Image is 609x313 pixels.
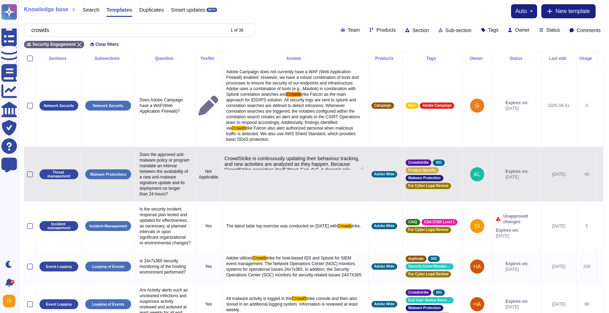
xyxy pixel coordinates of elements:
p: Incident Management [89,224,127,228]
span: Section [412,28,429,33]
div: 40 [579,171,594,177]
span: Malware Protection [408,306,441,310]
span: trike for host-based IDS and Splunk for SIEM event management. The Network Operations Center (NOC... [226,256,363,277]
div: 9+ [10,280,14,284]
span: Expires on: [505,100,528,106]
span: For Cyber Legal Review [408,273,448,276]
span: Crowds [287,92,301,97]
span: Malware Protection [408,176,441,180]
div: 226 [579,264,594,269]
span: For Cyber Legal Review [408,184,448,188]
div: BETA [207,8,217,12]
span: Products [376,27,396,32]
span: End User Device Security [408,299,451,302]
div: Sections [39,56,79,61]
div: 0 [579,103,594,108]
span: Expires on: [505,261,528,267]
span: For Cyber Legal Review [408,228,448,232]
p: Does the approved anti-malware policy or program mandate an interval between the availability of ... [138,150,192,199]
span: Sub-section [445,28,472,33]
span: [DATE] [505,304,528,310]
span: Security Event Monitoring [408,265,451,268]
img: user [470,259,484,274]
span: trike console and then also stored in an additional logging system. Information is reviewed at le... [226,296,359,312]
div: Subsections [85,56,132,61]
span: Adobe Campaign [423,104,451,107]
span: trike Falcon as the main approach for IDS/IPS solution. All security logs are sent to splunk and ... [226,92,361,131]
span: Campaign [374,104,391,107]
span: Adobe Wide [374,302,395,306]
p: Does Adobe Campaign have a WAF(Web Application Firewall)? [138,95,192,116]
div: Question [138,56,192,61]
div: Status [496,56,538,61]
span: [DATE] [505,267,528,272]
div: Tags [406,56,459,61]
span: Status [546,27,560,32]
div: Last edit [544,56,573,61]
div: 98 [579,301,594,307]
span: Comments [577,28,601,33]
p: Malware Protections [90,173,126,176]
span: SIG [436,291,442,294]
img: user [470,219,484,233]
span: Crowds [338,224,352,229]
div: Owner [465,56,490,61]
span: Crowdstrike [408,291,429,294]
div: Products [371,56,400,61]
span: Duplicates [139,7,164,12]
img: user [470,167,484,181]
p: Is the security incident response plan tested and updated for effectiveness, as necessary, at pla... [138,205,192,248]
span: tike Falcon also alert authorized personal when malicious traffic is detected. We also use AWS Sh... [226,126,357,142]
textarea: CrowdStrike is continuously updating their behaviour tracking, and new activities are analyzed as... [224,156,364,170]
span: All malware activity is logged in the [226,296,292,301]
button: New template [541,4,596,18]
span: Adobe Wide [374,265,395,268]
span: [DATE] [505,106,528,111]
span: Expires on: [505,299,528,304]
div: Usage [579,56,594,61]
span: Adobe Campaign does not currently have a WAF (Web Application Firewall) enabled. However, we have... [226,69,360,97]
span: Clear filters [96,42,119,46]
span: New [408,104,416,107]
img: user [470,297,484,311]
div: 5 [579,223,594,229]
span: Templates [106,7,132,12]
span: Adobe Wide [374,173,395,176]
p: Logging of Events [92,302,124,306]
span: Tags [488,27,499,32]
span: Product Specific [408,169,436,172]
p: Not Applicable [198,169,218,180]
span: Adobe Wide [374,224,395,228]
span: Security Engagement [32,42,76,46]
div: Yes/No [198,56,218,61]
span: Search [82,7,99,12]
span: [DATE] [505,174,528,180]
span: CrowdS [292,296,307,301]
p: Yes [198,223,218,229]
span: The latest table top exercise was conducted on [DATE] with [226,224,338,229]
p: Yes [198,264,218,269]
p: Event Logging [46,265,72,269]
p: Event Logging [46,302,72,306]
button: user [1,293,20,309]
div: [DATE] [544,171,573,177]
img: user [3,295,16,307]
p: Network Security [44,104,74,108]
div: 2025-04-01 [544,103,573,108]
span: Knowledge base [24,7,68,12]
span: Crowds [252,256,267,261]
div: [DATE] [544,301,573,307]
span: Crowdstrike [408,161,429,164]
span: Team [348,27,360,32]
span: Expires on: [505,169,528,174]
p: Logging of Events [92,265,124,269]
div: [DATE] [544,223,573,229]
span: New template [555,8,590,14]
div: 1 of 36 [230,28,244,32]
span: auto [515,8,527,14]
span: Smart updates [171,7,205,12]
div: Answer [224,56,365,61]
span: Crowds [232,126,246,131]
p: Threat management [42,170,76,178]
img: user [470,99,484,113]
